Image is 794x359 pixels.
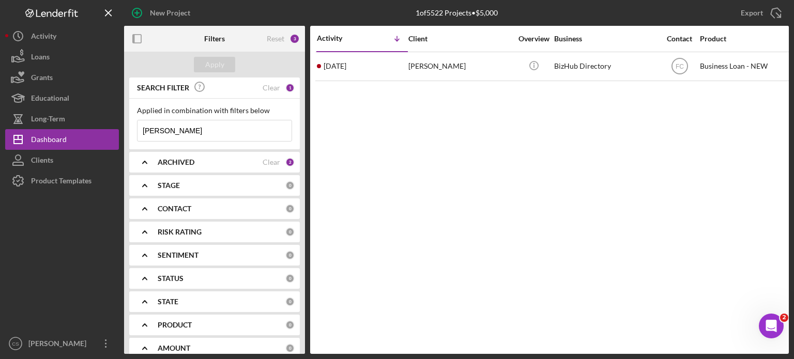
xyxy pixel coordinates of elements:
[31,108,65,132] div: Long-Term
[5,150,119,170] button: Clients
[285,158,295,167] div: 2
[5,108,119,129] button: Long-Term
[5,26,119,46] button: Activity
[31,26,56,49] div: Activity
[514,35,553,43] div: Overview
[285,204,295,213] div: 0
[285,344,295,353] div: 0
[263,84,280,92] div: Clear
[759,314,784,338] iframe: Intercom live chat
[285,83,295,92] div: 1
[267,35,284,43] div: Reset
[317,34,362,42] div: Activity
[285,227,295,237] div: 0
[31,88,69,111] div: Educational
[31,150,53,173] div: Clients
[741,3,763,23] div: Export
[158,274,184,283] b: STATUS
[416,9,498,17] div: 1 of 5522 Projects • $5,000
[285,297,295,306] div: 0
[285,274,295,283] div: 0
[158,158,194,166] b: ARCHIVED
[158,344,190,352] b: AMOUNT
[26,333,93,356] div: [PERSON_NAME]
[554,35,658,43] div: Business
[31,170,91,194] div: Product Templates
[5,333,119,354] button: CS[PERSON_NAME]
[31,67,53,90] div: Grants
[31,129,67,152] div: Dashboard
[158,321,192,329] b: PRODUCT
[158,298,178,306] b: STATE
[137,106,292,115] div: Applied in combination with filters below
[780,314,788,322] span: 2
[285,251,295,260] div: 0
[408,53,512,80] div: [PERSON_NAME]
[12,341,19,347] text: CS
[137,84,189,92] b: SEARCH FILTER
[554,53,658,80] div: BizHub Directory
[31,46,50,70] div: Loans
[5,88,119,108] button: Educational
[158,181,180,190] b: STAGE
[5,67,119,88] button: Grants
[194,57,235,72] button: Apply
[285,181,295,190] div: 0
[676,63,684,70] text: FC
[158,228,202,236] b: RISK RATING
[124,3,201,23] button: New Project
[730,3,789,23] button: Export
[158,251,198,259] b: SENTIMENT
[150,3,190,23] div: New Project
[205,57,224,72] div: Apply
[204,35,225,43] b: Filters
[5,46,119,67] button: Loans
[263,158,280,166] div: Clear
[5,129,119,150] button: Dashboard
[158,205,191,213] b: CONTACT
[660,35,699,43] div: Contact
[289,34,300,44] div: 3
[285,320,295,330] div: 0
[408,35,512,43] div: Client
[324,62,346,70] time: 2025-08-14 18:51
[5,170,119,191] button: Product Templates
